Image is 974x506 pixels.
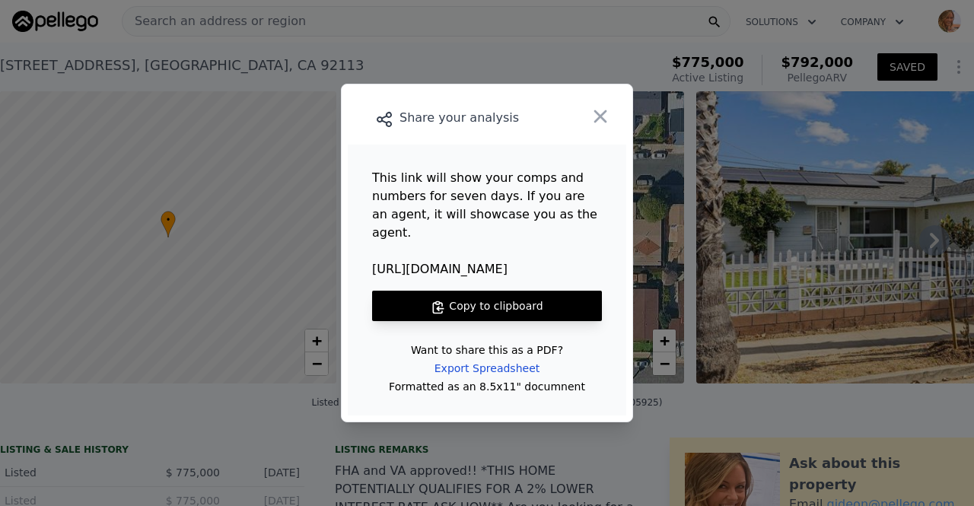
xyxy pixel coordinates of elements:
[372,291,602,321] button: Copy to clipboard
[372,260,602,278] span: [URL][DOMAIN_NAME]
[348,107,571,129] div: Share your analysis
[389,382,585,391] div: Formatted as an 8.5x11" documnent
[348,145,626,415] main: This link will show your comps and numbers for seven days. If you are an agent, it will showcase ...
[411,345,563,355] div: Want to share this as a PDF?
[422,355,552,382] div: Export Spreadsheet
